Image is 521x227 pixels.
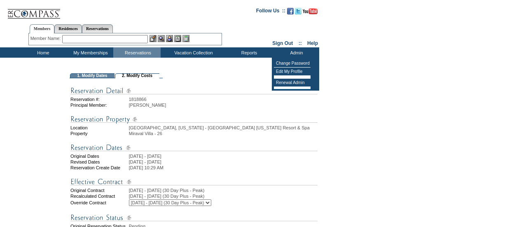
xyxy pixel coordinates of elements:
td: [DATE] 10:29 AM [129,165,318,170]
td: Vacation Collection [161,47,224,58]
td: Admin [272,47,319,58]
td: Location [70,125,128,130]
a: Follow us on Twitter [295,10,301,15]
img: Follow us on Twitter [295,8,301,14]
a: Help [307,40,318,46]
td: Reports [224,47,272,58]
td: 2. Modify Costs [115,73,159,78]
td: Original Dates [70,154,128,159]
td: Reservation #: [70,97,128,102]
a: Residences [54,24,82,33]
a: Subscribe to our YouTube Channel [303,10,318,15]
img: b_calculator.gif [182,35,189,42]
td: [DATE] - [DATE] (30 Day Plus - Peak) [129,194,318,199]
td: 1818866 [129,97,318,102]
td: Revised Dates [70,159,128,164]
img: Impersonate [166,35,173,42]
td: Reservations [113,47,161,58]
td: Renewal Admin [274,79,311,87]
img: View [158,35,165,42]
td: Recalculated Contract [70,194,128,199]
img: Subscribe to our YouTube Channel [303,8,318,14]
td: [GEOGRAPHIC_DATA], [US_STATE] - [GEOGRAPHIC_DATA] [US_STATE] Resort & Spa [129,125,318,130]
img: Reservations [174,35,181,42]
img: Become our fan on Facebook [287,8,294,14]
td: Reservation Create Date [70,165,128,170]
a: Become our fan on Facebook [287,10,294,15]
td: [DATE] - [DATE] (30 Day Plus - Peak) [129,188,318,193]
td: Property [70,131,128,136]
td: Miraval Villa - 26 [129,131,318,136]
img: Reservation Status [70,213,318,223]
td: Home [19,47,66,58]
td: 1. Modify Dates [70,73,114,78]
a: Sign Out [272,40,293,46]
td: [DATE] - [DATE] [129,159,318,164]
td: Original Contract [70,188,128,193]
img: Reservation Dates [70,143,318,153]
td: Change Password [274,59,311,68]
td: My Memberships [66,47,113,58]
td: Principal Member: [70,103,128,108]
img: b_edit.gif [150,35,157,42]
td: Follow Us :: [256,7,285,17]
td: [DATE] - [DATE] [129,154,318,159]
span: :: [299,40,302,46]
td: [PERSON_NAME] [129,103,318,108]
a: Members [30,24,55,33]
img: Compass Home [7,2,61,19]
a: Reservations [82,24,113,33]
td: Override Contract [70,199,128,206]
img: Effective Contract [70,177,318,187]
td: Edit My Profile [274,68,311,76]
div: Member Name: [30,35,62,42]
img: Reservation Property [70,114,318,124]
img: Reservation Detail [70,86,318,96]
